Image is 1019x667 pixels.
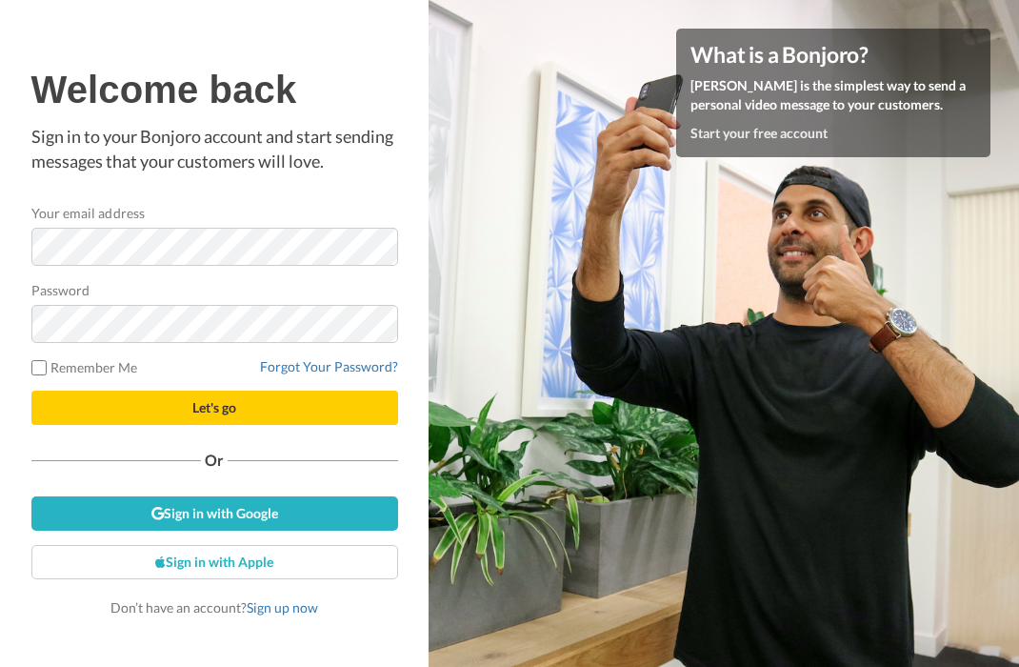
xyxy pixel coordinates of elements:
[192,399,236,415] span: Let's go
[31,69,398,111] h1: Welcome back
[201,454,228,467] span: Or
[31,280,90,300] label: Password
[31,545,398,579] a: Sign in with Apple
[690,125,828,141] a: Start your free account
[690,43,976,67] h4: What is a Bonjoro?
[260,358,398,374] a: Forgot Your Password?
[31,357,138,377] label: Remember Me
[31,391,398,425] button: Let's go
[690,76,976,114] p: [PERSON_NAME] is the simplest way to send a personal video message to your customers.
[31,496,398,531] a: Sign in with Google
[110,599,318,616] span: Don’t have an account?
[31,360,47,375] input: Remember Me
[247,599,318,616] a: Sign up now
[31,203,145,223] label: Your email address
[31,125,398,173] p: Sign in to your Bonjoro account and start sending messages that your customers will love.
